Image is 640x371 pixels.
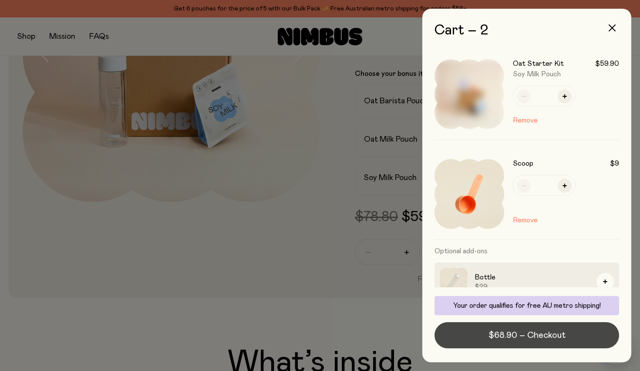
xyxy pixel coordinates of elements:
button: $68.90 – Checkout [435,322,619,348]
p: Your order qualifies for free AU metro shipping! [440,301,614,310]
span: $9 [610,159,619,168]
h3: Oat Starter Kit [513,59,564,68]
h3: Bottle [475,272,589,283]
button: Remove [513,115,538,126]
span: Soy Milk Pouch [513,71,561,78]
h3: Optional add-ons [435,240,619,262]
span: $59.90 [595,59,619,68]
span: $68.90 – Checkout [488,329,566,341]
h3: Scoop [513,159,533,168]
button: Remove [513,215,538,225]
h2: Cart – 2 [435,23,619,38]
span: $29 [475,283,589,291]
